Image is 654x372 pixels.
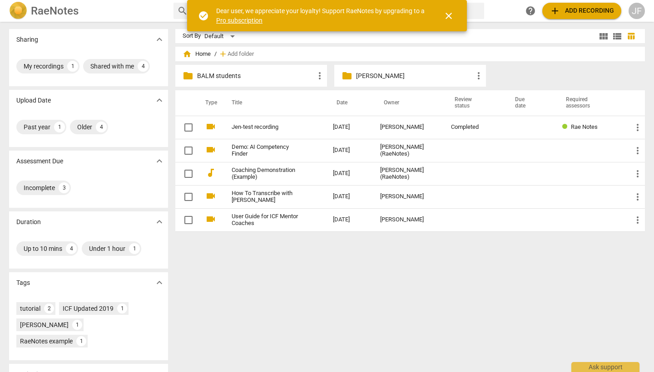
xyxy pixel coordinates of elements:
span: videocam [205,144,216,155]
th: Date [326,90,373,116]
div: [PERSON_NAME] [380,124,436,131]
th: Owner [373,90,444,116]
span: / [214,51,217,58]
span: more_vert [632,215,643,225]
span: search [177,5,188,16]
div: Past year [24,122,50,132]
a: Coaching Demonstration (Example) [232,167,300,181]
span: videocam [205,191,216,201]
div: Shared with me [90,62,134,71]
div: 1 [117,303,127,313]
th: Review status [444,90,504,116]
button: Show more [153,33,166,46]
div: 1 [76,336,86,346]
span: more_vert [314,70,325,81]
button: Table view [624,29,638,43]
span: folder [183,70,193,81]
span: audiotrack [205,167,216,178]
button: Show more [153,276,166,289]
span: folder [342,70,352,81]
span: close [443,10,454,21]
span: Home [183,49,211,59]
span: add [550,5,560,16]
td: [DATE] [326,208,373,231]
div: 1 [54,122,65,132]
span: more_vert [632,191,643,202]
div: ICF Updated 2019 [63,304,114,313]
span: expand_more [154,34,165,45]
img: Logo [9,2,27,20]
span: add [218,49,228,59]
td: [DATE] [326,162,373,185]
td: [DATE] [326,139,373,162]
div: Up to 10 mins [24,244,62,253]
span: Review status: completed [562,123,571,130]
button: JF [629,3,645,19]
span: view_module [598,31,609,42]
div: 1 [67,61,78,72]
button: Close [438,5,460,27]
p: Duration [16,217,41,227]
p: Gina L. [356,71,473,81]
p: Tags [16,278,30,288]
div: tutorial [20,304,40,313]
span: expand_more [154,216,165,227]
div: Completed [451,124,497,131]
span: more_vert [473,70,484,81]
button: Upload [542,3,621,19]
span: videocam [205,121,216,132]
span: Add folder [228,51,254,58]
button: Show more [153,215,166,229]
div: Under 1 hour [89,244,125,253]
div: My recordings [24,62,64,71]
p: Upload Date [16,96,51,105]
span: check_circle [198,10,209,21]
p: Sharing [16,35,38,44]
div: Default [204,29,238,44]
span: expand_more [154,277,165,288]
div: [PERSON_NAME] (RaeNotes) [380,167,436,181]
p: BALM students [197,71,314,81]
div: Incomplete [24,183,55,192]
div: Ask support [571,362,639,372]
button: Show more [153,93,166,107]
span: Add recording [550,5,614,16]
span: more_vert [632,122,643,133]
td: [DATE] [326,185,373,208]
div: [PERSON_NAME] [380,193,436,200]
div: 1 [129,243,140,254]
a: Pro subscription [216,17,263,24]
div: Dear user, we appreciate your loyalty! Support RaeNotes by upgrading to a [216,6,427,25]
a: LogoRaeNotes [9,2,166,20]
span: more_vert [632,145,643,156]
div: [PERSON_NAME] [380,216,436,223]
th: Required assessors [555,90,625,116]
a: How To Transcribe with [PERSON_NAME] [232,190,300,204]
div: 2 [44,303,54,313]
span: Rae Notes [571,123,598,130]
div: 4 [66,243,77,254]
div: [PERSON_NAME] (RaeNotes) [380,144,436,157]
span: help [525,5,536,16]
a: User Guide for ICF Mentor Coaches [232,213,300,227]
div: 3 [59,182,69,193]
th: Due date [504,90,555,116]
a: Demo: AI Competency Finder [232,144,300,157]
a: Jen-test recording [232,124,300,131]
h2: RaeNotes [31,5,79,17]
span: more_vert [632,168,643,179]
span: table_chart [627,32,635,40]
span: expand_more [154,95,165,106]
div: 1 [72,320,82,330]
td: [DATE] [326,116,373,139]
p: Assessment Due [16,157,63,166]
button: Show more [153,154,166,168]
div: 4 [138,61,149,72]
span: home [183,49,192,59]
div: RaeNotes example [20,337,73,346]
button: Tile view [597,29,610,43]
div: Older [77,122,92,132]
th: Title [221,90,326,116]
span: expand_more [154,156,165,166]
